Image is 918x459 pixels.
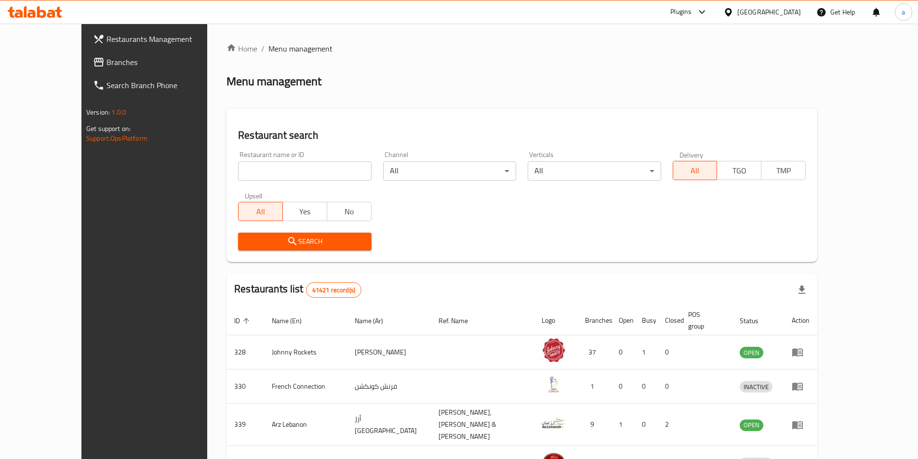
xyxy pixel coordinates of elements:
span: TGO [721,164,758,178]
span: Yes [287,205,323,219]
div: OPEN [740,347,763,358]
span: Restaurants Management [106,33,227,45]
span: INACTIVE [740,381,772,393]
a: Branches [85,51,235,74]
div: Plugins [670,6,692,18]
th: Closed [657,306,680,335]
div: Export file [790,278,813,302]
span: Branches [106,56,227,68]
h2: Restaurant search [238,128,806,143]
img: Johnny Rockets [542,338,566,362]
span: OPEN [740,420,763,431]
td: 330 [226,369,264,404]
td: 0 [657,335,680,369]
span: OPEN [740,347,763,358]
label: Upsell [245,192,263,199]
span: 41421 record(s) [306,286,361,295]
div: All [383,161,516,181]
button: All [238,202,283,221]
button: Search [238,233,371,250]
h2: Restaurants list [234,282,361,298]
img: French Connection [542,372,566,396]
td: [PERSON_NAME] [347,335,431,369]
span: No [331,205,368,219]
span: All [677,164,714,178]
td: 1 [634,335,657,369]
td: 0 [634,369,657,404]
a: Home [226,43,257,54]
div: All [528,161,661,181]
span: Name (Ar) [355,315,396,327]
td: أرز [GEOGRAPHIC_DATA] [347,404,431,446]
th: Action [784,306,817,335]
td: Arz Lebanon [264,404,347,446]
span: Get support on: [86,122,131,135]
span: Name (En) [272,315,314,327]
div: Menu [792,419,810,431]
td: فرنش كونكشن [347,369,431,404]
span: Search Branch Phone [106,79,227,91]
div: Menu [792,346,810,358]
span: Ref. Name [439,315,480,327]
li: / [261,43,265,54]
label: Delivery [679,151,704,158]
td: 9 [577,404,611,446]
th: Open [611,306,634,335]
button: Yes [282,202,327,221]
span: a [902,7,905,17]
div: INACTIVE [740,381,772,393]
span: TMP [765,164,802,178]
td: 0 [657,369,680,404]
span: Menu management [268,43,333,54]
img: Arz Lebanon [542,411,566,435]
span: POS group [688,309,720,332]
button: No [327,202,372,221]
button: TMP [761,161,806,180]
td: [PERSON_NAME],[PERSON_NAME] & [PERSON_NAME] [431,404,534,446]
span: Search [246,236,363,248]
nav: breadcrumb [226,43,817,54]
td: 2 [657,404,680,446]
td: 1 [611,404,634,446]
div: [GEOGRAPHIC_DATA] [737,7,801,17]
input: Search for restaurant name or ID.. [238,161,371,181]
button: TGO [717,161,761,180]
td: 328 [226,335,264,369]
td: French Connection [264,369,347,404]
span: All [242,205,279,219]
h2: Menu management [226,74,321,89]
span: Status [740,315,771,327]
td: 1 [577,369,611,404]
span: Version: [86,106,110,118]
button: All [673,161,718,180]
a: Restaurants Management [85,27,235,51]
th: Branches [577,306,611,335]
td: 339 [226,404,264,446]
th: Busy [634,306,657,335]
td: 0 [611,335,634,369]
span: 1.0.0 [111,106,126,118]
td: Johnny Rockets [264,335,347,369]
td: 0 [611,369,634,404]
span: ID [234,315,253,327]
div: Menu [792,380,810,392]
a: Search Branch Phone [85,74,235,97]
a: Support.OpsPlatform [86,132,147,144]
td: 37 [577,335,611,369]
td: 0 [634,404,657,446]
div: Total records count [306,282,361,298]
th: Logo [534,306,577,335]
